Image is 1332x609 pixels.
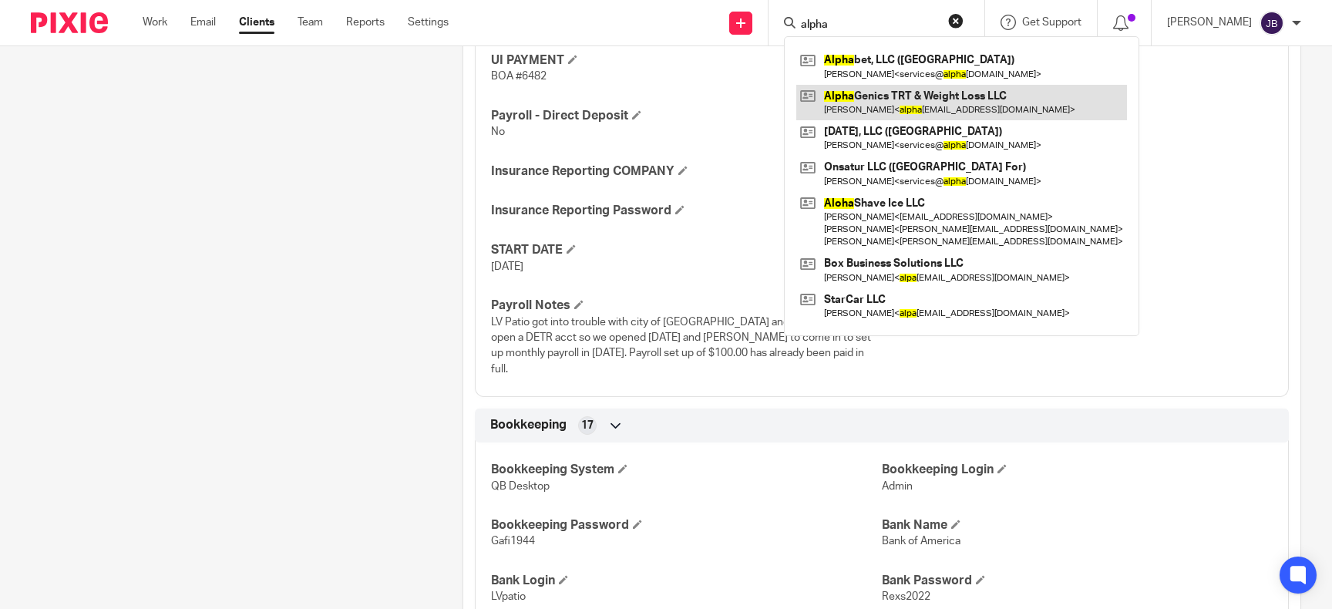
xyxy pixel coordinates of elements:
[1167,15,1252,30] p: [PERSON_NAME]
[408,15,449,30] a: Settings
[948,13,964,29] button: Clear
[491,71,547,82] span: BOA #6482
[1022,17,1081,28] span: Get Support
[882,481,913,492] span: Admin
[882,536,960,547] span: Bank of America
[491,163,882,180] h4: Insurance Reporting COMPANY
[882,591,930,602] span: Rexs2022
[491,242,882,258] h4: START DATE
[581,418,594,433] span: 17
[491,573,882,589] h4: Bank Login
[491,517,882,533] h4: Bookkeeping Password
[298,15,323,30] a: Team
[31,12,108,33] img: Pixie
[346,15,385,30] a: Reports
[491,52,882,69] h4: UI PAYMENT
[491,317,871,375] span: LV Patio got into trouble with city of [GEOGRAPHIC_DATA] and were required to open a DETR acct so...
[491,591,526,602] span: LVpatio
[490,417,567,433] span: Bookkeeping
[491,462,882,478] h4: Bookkeeping System
[799,19,938,32] input: Search
[491,481,550,492] span: QB Desktop
[491,126,505,137] span: No
[882,462,1273,478] h4: Bookkeeping Login
[491,108,882,124] h4: Payroll - Direct Deposit
[143,15,167,30] a: Work
[882,573,1273,589] h4: Bank Password
[491,261,523,272] span: [DATE]
[491,298,882,314] h4: Payroll Notes
[491,536,535,547] span: Gafi1944
[239,15,274,30] a: Clients
[1260,11,1284,35] img: svg%3E
[491,203,882,219] h4: Insurance Reporting Password
[190,15,216,30] a: Email
[882,517,1273,533] h4: Bank Name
